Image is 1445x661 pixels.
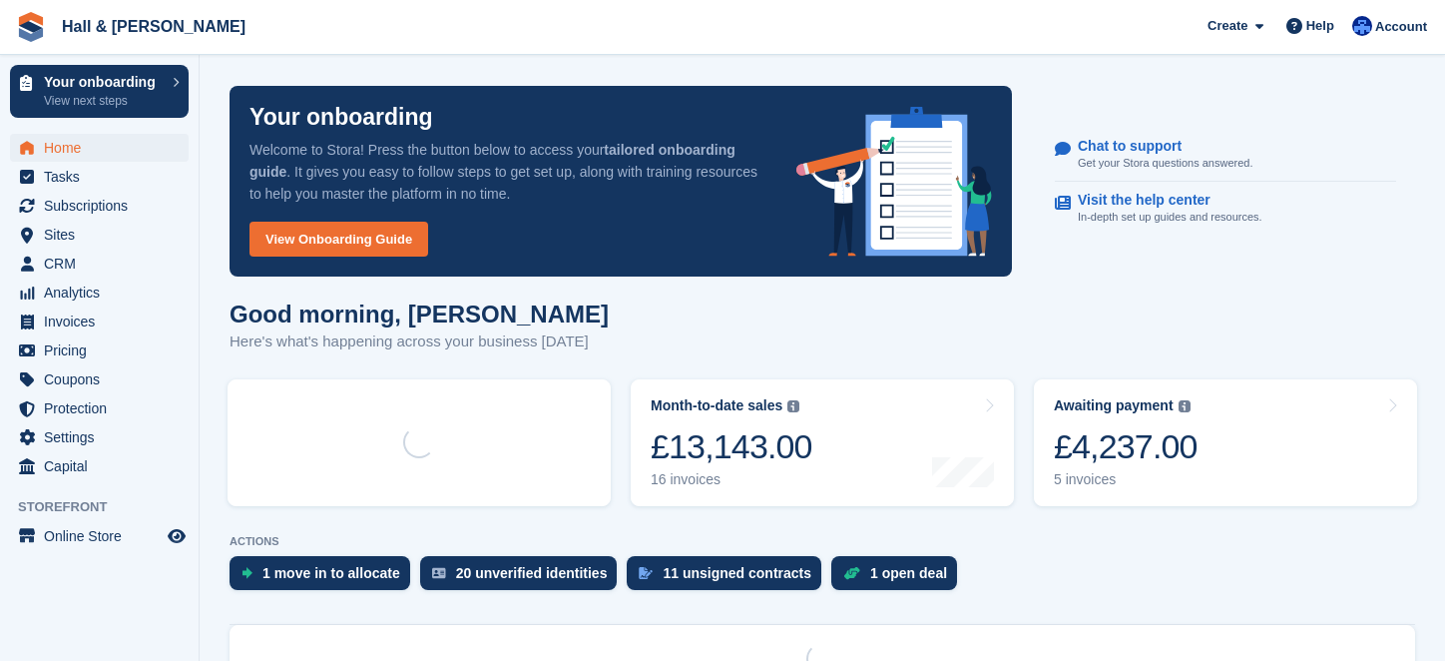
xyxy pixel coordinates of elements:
[1034,379,1417,506] a: Awaiting payment £4,237.00 5 invoices
[230,330,609,353] p: Here's what's happening across your business [DATE]
[249,222,428,257] a: View Onboarding Guide
[627,556,831,600] a: 11 unsigned contracts
[1054,471,1198,488] div: 5 invoices
[1078,155,1252,172] p: Get your Stora questions answered.
[10,192,189,220] a: menu
[1078,209,1262,226] p: In-depth set up guides and resources.
[10,394,189,422] a: menu
[456,565,608,581] div: 20 unverified identities
[44,163,164,191] span: Tasks
[44,92,163,110] p: View next steps
[651,426,812,467] div: £13,143.00
[44,250,164,278] span: CRM
[44,134,164,162] span: Home
[843,566,860,580] img: deal-1b604bf984904fb50ccaf53a9ad4b4a5d6e5aea283cecdc64d6e3604feb123c2.svg
[1179,400,1191,412] img: icon-info-grey-7440780725fd019a000dd9b08b2336e03edf1995a4989e88bcd33f0948082b44.svg
[1055,182,1396,236] a: Visit the help center In-depth set up guides and resources.
[44,308,164,335] span: Invoices
[10,452,189,480] a: menu
[44,423,164,451] span: Settings
[44,279,164,307] span: Analytics
[10,308,189,335] a: menu
[1306,16,1334,36] span: Help
[16,12,46,42] img: stora-icon-8386f47178a22dfd0bd8f6a31ec36ba5ce8667c1dd55bd0f319d3a0aa187defe.svg
[663,565,811,581] div: 11 unsigned contracts
[44,336,164,364] span: Pricing
[420,556,628,600] a: 20 unverified identities
[18,497,199,517] span: Storefront
[44,75,163,89] p: Your onboarding
[10,365,189,393] a: menu
[10,250,189,278] a: menu
[249,139,764,205] p: Welcome to Stora! Press the button below to access your . It gives you easy to follow steps to ge...
[165,524,189,548] a: Preview store
[10,163,189,191] a: menu
[1078,192,1246,209] p: Visit the help center
[230,301,609,328] h1: Good morning, [PERSON_NAME]
[44,221,164,249] span: Sites
[262,565,400,581] div: 1 move in to allocate
[631,379,1014,506] a: Month-to-date sales £13,143.00 16 invoices
[44,522,164,550] span: Online Store
[44,192,164,220] span: Subscriptions
[10,336,189,364] a: menu
[651,471,812,488] div: 16 invoices
[1054,397,1174,414] div: Awaiting payment
[787,400,799,412] img: icon-info-grey-7440780725fd019a000dd9b08b2336e03edf1995a4989e88bcd33f0948082b44.svg
[1375,17,1427,37] span: Account
[1078,138,1236,155] p: Chat to support
[44,452,164,480] span: Capital
[432,567,446,579] img: verify_identity-adf6edd0f0f0b5bbfe63781bf79b02c33cf7c696d77639b501bdc392416b5a36.svg
[10,522,189,550] a: menu
[1352,16,1372,36] img: Claire Banham
[44,394,164,422] span: Protection
[1055,128,1396,183] a: Chat to support Get your Stora questions answered.
[10,221,189,249] a: menu
[10,279,189,307] a: menu
[230,535,1415,548] p: ACTIONS
[249,106,433,129] p: Your onboarding
[796,107,992,257] img: onboarding-info-6c161a55d2c0e0a8cae90662b2fe09162a5109e8cc188191df67fb4f79e88e88.svg
[10,423,189,451] a: menu
[831,556,967,600] a: 1 open deal
[870,565,947,581] div: 1 open deal
[241,567,252,579] img: move_ins_to_allocate_icon-fdf77a2bb77ea45bf5b3d319d69a93e2d87916cf1d5bf7949dd705db3b84f3ca.svg
[230,556,420,600] a: 1 move in to allocate
[639,567,653,579] img: contract_signature_icon-13c848040528278c33f63329250d36e43548de30e8caae1d1a13099fd9432cc5.svg
[1207,16,1247,36] span: Create
[10,134,189,162] a: menu
[1054,426,1198,467] div: £4,237.00
[10,65,189,118] a: Your onboarding View next steps
[54,10,253,43] a: Hall & [PERSON_NAME]
[44,365,164,393] span: Coupons
[651,397,782,414] div: Month-to-date sales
